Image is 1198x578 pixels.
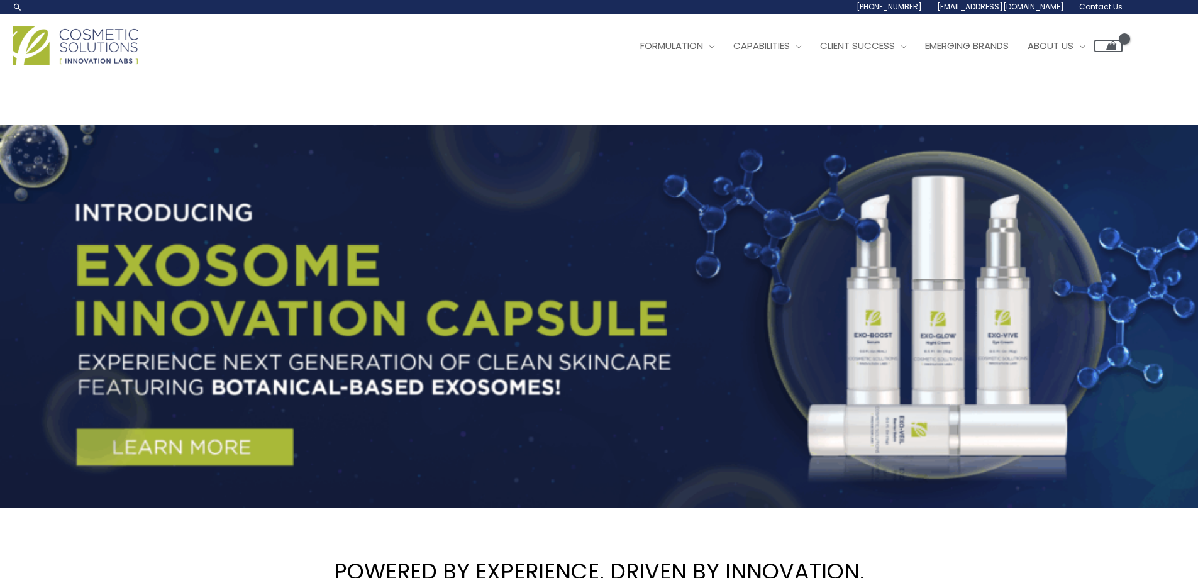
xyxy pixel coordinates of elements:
span: Client Success [820,39,895,52]
a: View Shopping Cart, empty [1094,40,1123,52]
span: [PHONE_NUMBER] [857,1,922,12]
span: Contact Us [1079,1,1123,12]
a: Capabilities [724,27,811,65]
span: [EMAIL_ADDRESS][DOMAIN_NAME] [937,1,1064,12]
a: Search icon link [13,2,23,12]
a: Emerging Brands [916,27,1018,65]
span: Emerging Brands [925,39,1009,52]
nav: Site Navigation [621,27,1123,65]
a: About Us [1018,27,1094,65]
img: Cosmetic Solutions Logo [13,26,138,65]
span: About Us [1028,39,1073,52]
a: Formulation [631,27,724,65]
span: Capabilities [733,39,790,52]
a: Client Success [811,27,916,65]
span: Formulation [640,39,703,52]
